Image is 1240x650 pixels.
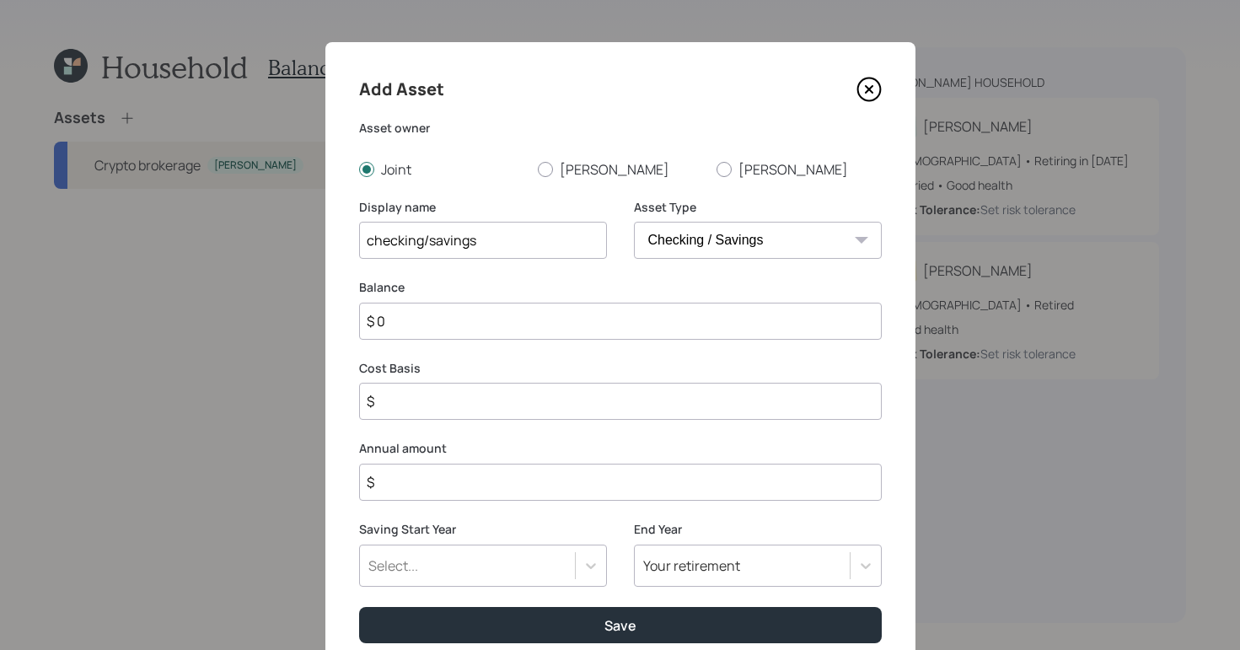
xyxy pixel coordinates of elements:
label: Display name [359,199,607,216]
label: [PERSON_NAME] [717,160,882,179]
label: Asset Type [634,199,882,216]
label: End Year [634,521,882,538]
label: Balance [359,279,882,296]
h4: Add Asset [359,76,444,103]
label: Saving Start Year [359,521,607,538]
button: Save [359,607,882,643]
div: Save [604,616,636,635]
label: Asset owner [359,120,882,137]
div: Your retirement [643,556,740,575]
label: Cost Basis [359,360,882,377]
label: Annual amount [359,440,882,457]
label: Joint [359,160,524,179]
label: [PERSON_NAME] [538,160,703,179]
div: Select... [368,556,418,575]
